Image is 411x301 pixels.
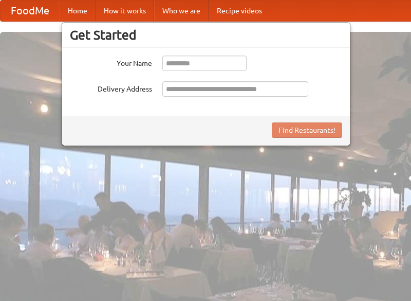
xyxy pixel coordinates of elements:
button: Find Restaurants! [272,122,342,138]
label: Your Name [70,56,152,68]
label: Delivery Address [70,81,152,94]
a: How it works [96,1,154,21]
a: Recipe videos [209,1,270,21]
h3: Get Started [70,27,342,43]
a: Home [60,1,96,21]
a: FoodMe [1,1,60,21]
a: Who we are [154,1,209,21]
